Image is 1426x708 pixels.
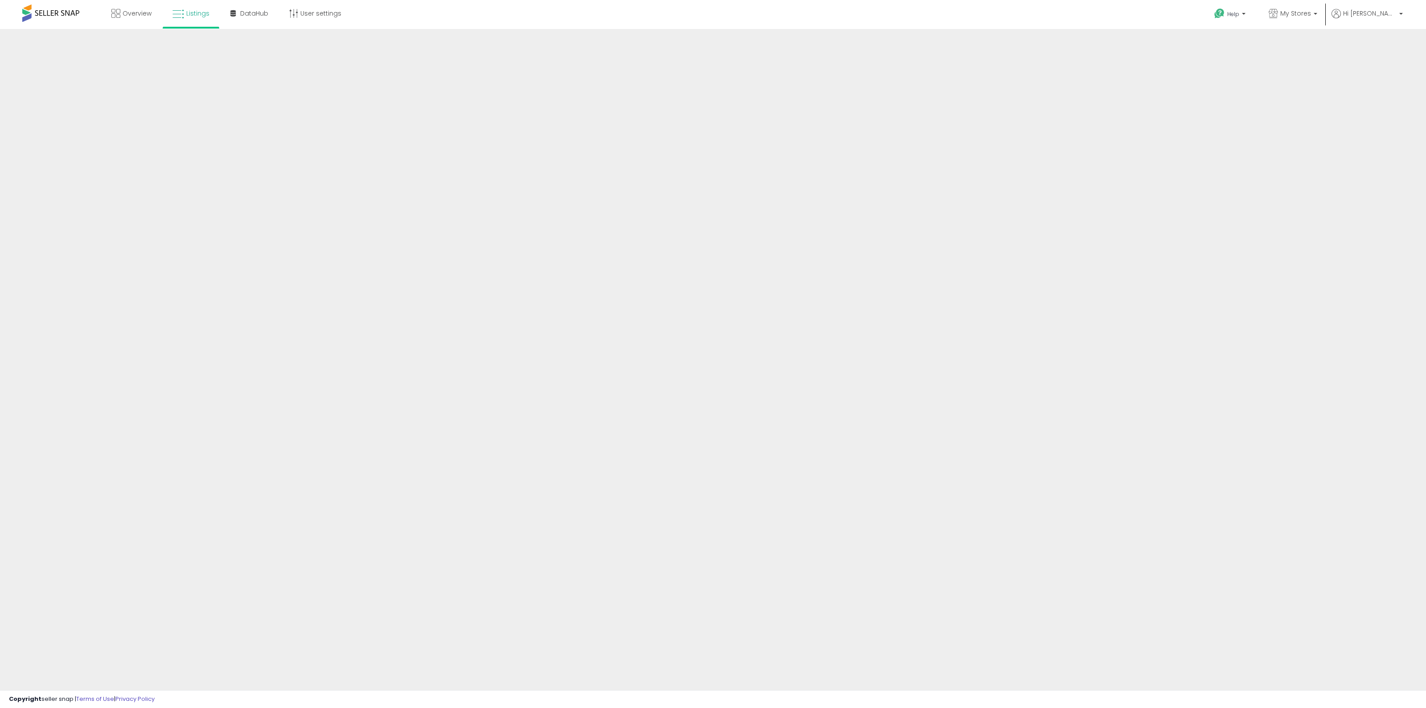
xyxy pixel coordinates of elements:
[123,9,152,18] span: Overview
[1214,8,1225,19] i: Get Help
[1343,9,1397,18] span: Hi [PERSON_NAME]
[1280,9,1311,18] span: My Stores
[240,9,268,18] span: DataHub
[1207,1,1254,29] a: Help
[1332,9,1403,29] a: Hi [PERSON_NAME]
[186,9,209,18] span: Listings
[1227,10,1239,18] span: Help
